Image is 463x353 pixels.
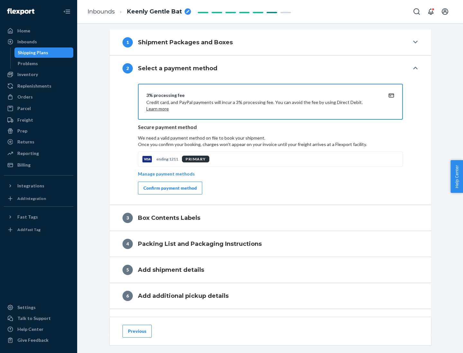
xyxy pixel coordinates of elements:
button: 2Select a payment method [110,56,431,81]
div: Billing [17,162,31,168]
button: Fast Tags [4,212,73,222]
button: 1Shipment Packages and Boxes [110,30,431,55]
a: Parcel [4,103,73,114]
div: Integrations [17,183,44,189]
button: Learn more [146,106,169,112]
button: Integrations [4,181,73,191]
img: Flexport logo [7,8,34,15]
div: Settings [17,304,36,311]
p: ending 1211 [156,156,178,162]
ol: breadcrumbs [82,2,196,21]
div: Problems [18,60,38,67]
div: Give Feedback [17,337,49,343]
div: Inbounds [17,39,37,45]
div: Replenishments [17,83,51,89]
div: 1 [123,37,133,47]
div: Help Center [17,326,43,332]
a: Add Fast Tag [4,225,73,235]
button: Confirm payment method [138,182,202,194]
button: Open Search Box [410,5,423,18]
a: Settings [4,302,73,313]
a: Shipping Plans [14,47,74,58]
div: PRIMARY [182,156,209,162]
button: Close Navigation [60,5,73,18]
p: We need a valid payment method on file to book your shipment. [138,135,403,148]
button: 7Shipping Quote [110,309,431,335]
p: Credit card, and PayPal payments will incur a 3% processing fee. You can avoid the fee by using D... [146,99,379,112]
a: Add Integration [4,194,73,204]
div: Add Integration [17,196,46,201]
p: Manage payment methods [138,171,195,177]
a: Home [4,26,73,36]
h4: Packing List and Packaging Instructions [138,240,262,248]
a: Billing [4,160,73,170]
span: Keenly Gentle Bat [127,8,182,16]
a: Inventory [4,69,73,80]
button: Open notifications [424,5,437,18]
div: Talk to Support [17,315,51,322]
h4: Add additional pickup details [138,292,229,300]
div: Freight [17,117,33,123]
div: 3% processing fee [146,92,379,99]
h4: Shipment Packages and Boxes [138,38,233,47]
div: 2 [123,63,133,73]
h4: Box Contents Labels [138,214,200,222]
a: Returns [4,137,73,147]
button: 3Box Contents Labels [110,205,431,231]
a: Inbounds [4,37,73,47]
a: Help Center [4,324,73,334]
a: Replenishments [4,81,73,91]
button: Help Center [450,160,463,193]
a: Talk to Support [4,313,73,323]
button: Give Feedback [4,335,73,345]
button: Open account menu [439,5,451,18]
p: Once you confirm your booking, charges won't appear on your invoice until your freight arrives at... [138,141,403,148]
div: 3 [123,213,133,223]
a: Freight [4,115,73,125]
a: Problems [14,58,74,69]
button: 6Add additional pickup details [110,283,431,309]
div: Prep [17,128,27,134]
button: 4Packing List and Packaging Instructions [110,231,431,257]
div: Inventory [17,71,38,78]
div: 5 [123,265,133,275]
a: Reporting [4,148,73,159]
div: Returns [17,139,34,145]
div: Parcel [17,105,31,112]
button: Previous [123,325,152,338]
div: Shipping Plans [18,49,48,56]
h4: Add shipment details [138,266,204,274]
div: Fast Tags [17,214,38,220]
div: Home [17,28,30,34]
div: Reporting [17,150,39,157]
div: Add Fast Tag [17,227,41,232]
p: Secure payment method [138,124,403,131]
button: 5Add shipment details [110,257,431,283]
a: Prep [4,126,73,136]
div: Orders [17,94,33,100]
a: Inbounds [87,8,115,15]
div: 6 [123,291,133,301]
a: Orders [4,92,73,102]
div: 4 [123,239,133,249]
h4: Select a payment method [138,64,217,73]
div: Confirm payment method [143,185,197,191]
